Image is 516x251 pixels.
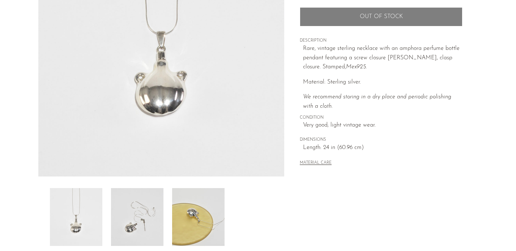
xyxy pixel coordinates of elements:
[303,121,462,130] span: Very good; light vintage wear.
[50,188,102,246] img: Amphora Perfume Pendant Necklace
[303,78,462,87] p: Material: Sterling silver.
[300,137,462,143] span: DIMENSIONS
[111,188,163,246] img: Amphora Perfume Pendant Necklace
[303,94,451,109] i: We recommend storing in a dry place and periodic polishing with a cloth.
[300,115,462,121] span: CONDITION
[300,161,332,166] button: MATERIAL CARE
[303,44,462,72] p: Rare, vintage sterling necklace with an amphora perfume bottle pendant featuring a screw closure ...
[360,13,403,20] span: Out of stock
[357,64,367,70] em: 925.
[300,38,462,44] span: DESCRIPTION
[172,188,225,246] img: Amphora Perfume Pendant Necklace
[300,7,462,26] button: Add to cart
[346,64,357,70] em: Mex
[303,143,462,153] span: Length: 24 in (60.96 cm)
